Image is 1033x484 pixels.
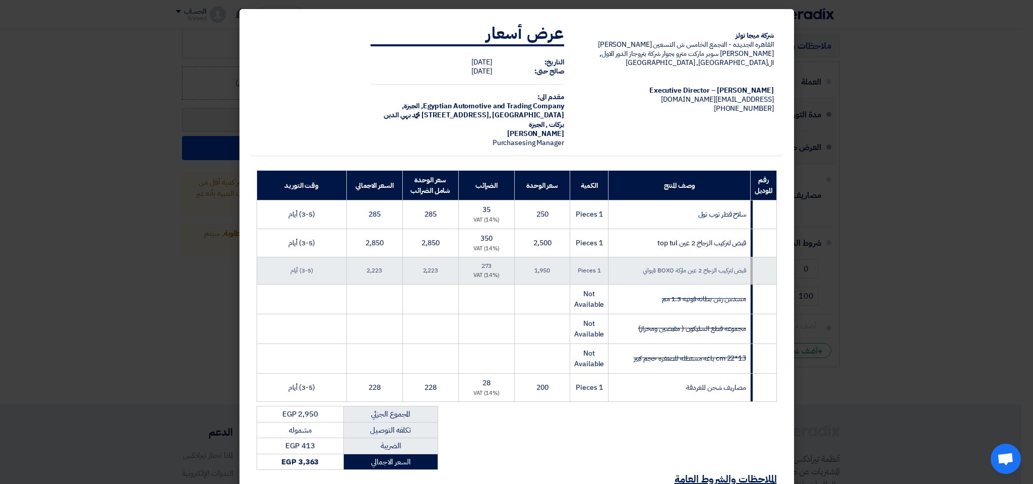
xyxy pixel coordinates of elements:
[576,382,602,393] span: 1 Pieces
[344,454,438,470] td: السعر الاجمالي
[638,323,747,334] strike: مجموعه قطع السليكون ( مقبضين ومخراز)
[458,171,514,200] th: الضرائب
[580,31,774,40] div: شركة ميجا تولز
[402,171,458,200] th: سعر الوحدة شامل الضرائب
[661,94,773,105] span: [EMAIL_ADDRESS][DOMAIN_NAME]
[257,406,344,423] td: EGP 2,950
[580,86,774,95] div: [PERSON_NAME] – Executive Director
[423,266,439,275] span: 2,223
[344,406,438,423] td: المجموع الجزئي
[536,382,549,393] span: 200
[493,137,564,148] span: Purchasesing Manager
[471,66,492,77] span: [DATE]
[471,57,492,67] span: [DATE]
[609,171,751,200] th: وصف المنتج
[288,382,315,393] span: (3-5) أيام
[482,204,491,215] span: 35
[482,378,491,388] span: 28
[481,261,492,270] span: 273
[574,289,604,310] span: Not Available
[480,233,493,244] span: 350
[366,238,384,248] span: 2,850
[534,266,550,275] span: 1,950
[367,266,382,275] span: 2,223
[257,171,346,200] th: وقت التوريد
[598,39,774,68] span: القاهره الجديده - التجمع الخامس ش التسعين [PERSON_NAME] [PERSON_NAME] سوبر ماركت مترو بجوار شركة ...
[544,57,564,67] strong: التاريخ:
[384,101,564,129] span: الجيزة, [GEOGRAPHIC_DATA] ,[STREET_ADDRESS] محمد بهي الدين بركات , الجيزة
[281,456,319,467] strong: EGP 3,363
[463,389,510,398] div: (14%) VAT
[421,101,564,111] span: Egyptian Automotive and Trading Company,
[643,266,746,275] span: قبض لتركيب الزجاج 2 عين ماركة BOXO تايواني
[289,425,311,436] span: مشموله
[463,245,510,253] div: (14%) VAT
[537,92,564,102] strong: مقدم الى:
[570,171,609,200] th: الكمية
[288,209,315,220] span: (3-5) أيام
[536,209,549,220] span: 250
[424,382,437,393] span: 228
[369,209,381,220] span: 285
[657,238,746,248] span: قبض لتركيب الزجاج 2 عين top tul
[991,444,1021,474] a: Open chat
[574,348,604,369] span: Not Available
[346,171,402,200] th: السعر الاجمالي
[288,238,315,248] span: (3-5) أيام
[698,209,747,220] span: سلاح قطر توب تول
[486,21,564,45] strong: عرض أسعار
[578,266,600,275] span: 1 Pieces
[714,103,774,114] span: [PHONE_NUMBER]
[686,382,746,393] span: مصاريف شحن للغردقة
[574,318,604,339] span: Not Available
[751,171,776,200] th: رقم الموديل
[463,216,510,225] div: (14%) VAT
[290,266,313,275] span: (3-5) أيام
[576,209,602,220] span: 1 Pieces
[533,238,552,248] span: 2,500
[285,440,315,451] span: EGP 413
[344,422,438,438] td: تكلفه التوصيل
[507,128,564,139] span: [PERSON_NAME]
[576,238,602,248] span: 1 Pieces
[634,353,746,364] strike: cm 22*13 باغه مستطله للصنفره حجم كبير
[369,382,381,393] span: 228
[515,171,570,200] th: سعر الوحدة
[662,294,746,304] strike: مسدس رش بطانه فونيه 1.3 مم
[344,438,438,454] td: الضريبة
[421,238,440,248] span: 2,850
[424,209,437,220] span: 285
[463,271,510,280] div: (14%) VAT
[534,66,564,77] strong: صالح حتى:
